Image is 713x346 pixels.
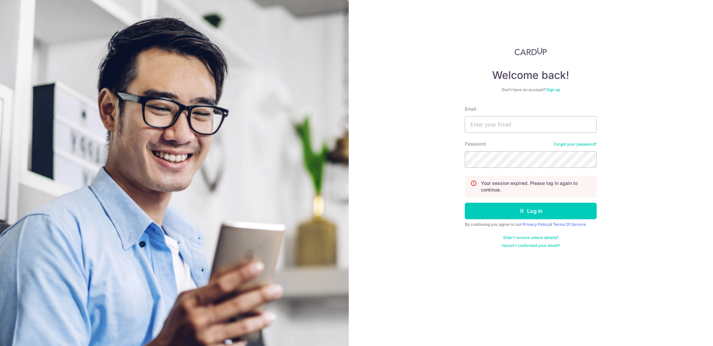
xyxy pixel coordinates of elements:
[465,203,597,219] button: Log in
[465,106,476,112] label: Email
[546,87,560,92] a: Sign up
[515,48,547,55] img: CardUp Logo
[502,243,560,248] a: Haven't confirmed your email?
[465,222,597,227] div: By continuing you agree to our &
[465,116,597,133] input: Enter your Email
[522,222,550,227] a: Privacy Policy
[503,235,558,240] a: Didn't receive unlock details?
[481,180,591,193] p: Your session expired. Please log in again to continue.
[465,87,597,92] div: Don’t have an account?
[465,69,597,82] h4: Welcome back!
[553,222,586,227] a: Terms Of Service
[465,141,486,147] label: Password
[554,142,597,147] a: Forgot your password?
